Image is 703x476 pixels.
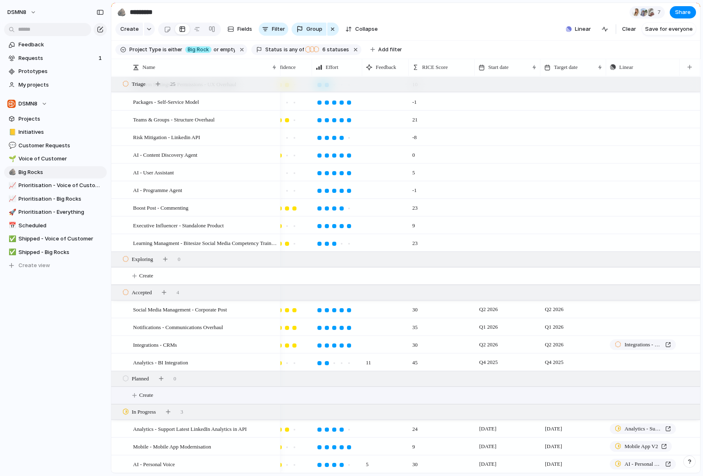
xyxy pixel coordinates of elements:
span: Customer Requests [18,142,104,150]
span: 24 [409,421,421,433]
span: Linear [619,63,633,71]
span: Q2 2026 [477,340,500,350]
button: DSMN8 [4,98,107,110]
span: 23 [409,235,421,247]
button: Create view [4,259,107,272]
span: Voice of Customer [18,155,104,163]
span: Confidence [271,63,296,71]
span: either [167,46,183,53]
span: 4 [177,288,179,297]
span: 0 [174,375,177,383]
span: DSMN8 [7,8,26,16]
span: Integrations - CRMs [625,341,662,349]
button: 🪨 [7,168,16,176]
span: Shipped - Voice of Customer [18,235,104,243]
a: 🪨Big Rocks [4,166,107,178]
button: 🪨 [115,6,128,19]
div: 📈 [9,181,14,190]
span: Big Rocks [18,168,104,176]
a: 📈Prioritisation - Voice of Customer [4,179,107,192]
a: 📅Scheduled [4,220,107,232]
span: My projects [18,81,104,89]
span: Q4 2025 [543,357,565,367]
button: 6 statuses [305,45,351,54]
a: ✅Shipped - Big Rocks [4,246,107,259]
span: 30 [409,456,421,469]
span: Teams & Groups - Structure Overhaul [133,114,215,124]
span: Create [120,25,139,33]
span: Add filter [378,46,402,53]
span: Mobile App V2 [625,442,658,451]
span: 6 [320,46,327,53]
span: Create [139,272,153,280]
span: Effort [326,63,338,71]
div: 📈 [9,194,14,204]
span: AI - User Assistant [133,167,174,177]
span: Fields [237,25,252,33]
a: Projects [4,113,107,125]
span: Linear [575,25,591,33]
span: Status [265,46,282,53]
span: Exploring [132,255,153,263]
span: Filter [272,25,285,33]
a: Integrations - CRMs [610,339,676,350]
span: Analytics - Support Latest LinkedIn Analytics in API [133,424,247,433]
span: Learning Managment - Bitesize Social Media Competency Training Modules [133,238,278,247]
span: or empty [213,46,235,53]
button: Save for everyone [642,23,696,36]
span: Shipped - Big Rocks [18,248,104,256]
span: Feedback [376,63,396,71]
button: DSMN8 [4,6,41,19]
a: Feedback [4,39,107,51]
span: Big Rock [188,46,209,53]
span: [DATE] [477,459,499,469]
span: Start date [488,63,508,71]
a: 📈Prioritisation - Big Rocks [4,193,107,205]
button: 🌱 [7,155,16,163]
span: is [284,46,288,53]
span: DSMN8 [18,100,37,108]
span: 30 [409,336,421,349]
button: 📅 [7,222,16,230]
button: 🚀 [7,208,16,216]
span: Q2 2026 [543,340,565,350]
span: [DATE] [543,442,564,451]
span: 1 [99,54,103,62]
span: 5 [409,164,418,177]
span: Share [675,8,691,16]
span: 3 [181,408,184,416]
a: 🌱Voice of Customer [4,153,107,165]
button: Fields [224,23,255,36]
span: Mobile - Mobile App Modernisation [133,442,211,451]
span: AI - Content Discovery Agent [133,150,198,159]
span: 7 [657,8,663,16]
span: statuses [320,46,349,53]
div: 🪨 [117,7,126,18]
span: Analytics - BI Integration [133,357,188,367]
span: Project Type [129,46,161,53]
button: Big Rockor empty [184,45,237,54]
span: 0 [178,255,181,263]
span: Name [142,63,155,71]
div: 🪨 [9,167,14,177]
span: [DATE] [543,424,564,434]
span: Scheduled [18,222,104,230]
div: 📒 [9,128,14,137]
div: 📅 [9,221,14,230]
span: RICE Score [422,63,448,71]
a: ✅Shipped - Voice of Customer [4,233,107,245]
button: 💬 [7,142,16,150]
span: Risk Mitigation - Linkedin API [133,132,200,142]
div: 📒Initiatives [4,126,107,138]
span: Q2 2026 [543,304,565,314]
span: In Progress [132,408,156,416]
span: Planned [132,375,149,383]
span: 5 [363,456,372,469]
button: 📒 [7,128,16,136]
button: 📈 [7,195,16,203]
span: Prioritisation - Voice of Customer [18,181,104,190]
